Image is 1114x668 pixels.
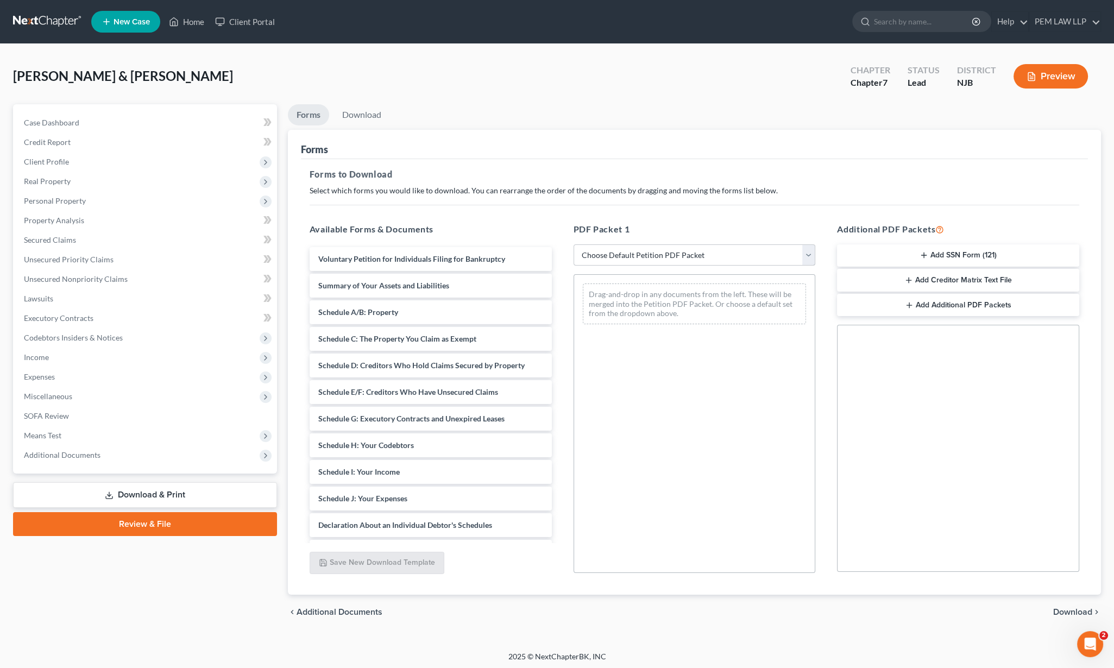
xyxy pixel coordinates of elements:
span: Schedule J: Your Expenses [318,494,407,503]
span: Case Dashboard [24,118,79,127]
a: PEM LAW LLP [1029,12,1100,31]
span: [PERSON_NAME] & [PERSON_NAME] [13,68,233,84]
span: Schedule I: Your Income [318,467,400,476]
span: Voluntary Petition for Individuals Filing for Bankruptcy [318,254,505,263]
div: District [957,64,996,77]
i: chevron_right [1092,608,1101,616]
span: Miscellaneous [24,392,72,401]
a: Download & Print [13,482,277,508]
span: Lawsuits [24,294,53,303]
a: chevron_left Additional Documents [288,608,382,616]
div: Chapter [851,64,890,77]
a: Download [333,104,390,125]
i: chevron_left [288,608,297,616]
button: Download chevron_right [1053,608,1101,616]
iframe: Intercom live chat [1077,631,1103,657]
h5: Forms to Download [310,168,1079,181]
span: Personal Property [24,196,86,205]
span: Client Profile [24,157,69,166]
span: Additional Documents [24,450,100,459]
a: Case Dashboard [15,113,277,133]
span: Property Analysis [24,216,84,225]
span: Schedule D: Creditors Who Hold Claims Secured by Property [318,361,525,370]
span: Declaration About an Individual Debtor's Schedules [318,520,492,530]
a: Unsecured Priority Claims [15,250,277,269]
span: 7 [883,77,888,87]
span: Income [24,352,49,362]
button: Preview [1014,64,1088,89]
div: Chapter [851,77,890,89]
span: 2 [1099,631,1108,640]
span: Expenses [24,372,55,381]
h5: Available Forms & Documents [310,223,552,236]
a: Forms [288,104,329,125]
span: Schedule C: The Property You Claim as Exempt [318,334,476,343]
span: Schedule H: Your Codebtors [318,440,414,450]
h5: PDF Packet 1 [574,223,816,236]
div: Forms [301,143,328,156]
div: Lead [908,77,940,89]
a: Home [163,12,210,31]
span: Secured Claims [24,235,76,244]
span: Codebtors Insiders & Notices [24,333,123,342]
a: Credit Report [15,133,277,152]
p: Select which forms you would like to download. You can rearrange the order of the documents by dr... [310,185,1079,196]
h5: Additional PDF Packets [837,223,1079,236]
span: Real Property [24,177,71,186]
span: Executory Contracts [24,313,93,323]
a: Help [992,12,1028,31]
span: Means Test [24,431,61,440]
a: Lawsuits [15,289,277,308]
a: Property Analysis [15,211,277,230]
div: Drag-and-drop in any documents from the left. These will be merged into the Petition PDF Packet. ... [583,283,807,324]
div: NJB [957,77,996,89]
span: Schedule E/F: Creditors Who Have Unsecured Claims [318,387,498,396]
button: Add SSN Form (121) [837,244,1079,267]
a: Unsecured Nonpriority Claims [15,269,277,289]
button: Add Creditor Matrix Text File [837,269,1079,292]
span: Download [1053,608,1092,616]
span: Unsecured Priority Claims [24,255,114,264]
a: Review & File [13,512,277,536]
span: Unsecured Nonpriority Claims [24,274,128,283]
div: Status [908,64,940,77]
a: Executory Contracts [15,308,277,328]
span: Schedule A/B: Property [318,307,398,317]
a: Secured Claims [15,230,277,250]
button: Save New Download Template [310,552,444,575]
span: Summary of Your Assets and Liabilities [318,281,449,290]
input: Search by name... [874,11,973,31]
button: Add Additional PDF Packets [837,294,1079,317]
span: Credit Report [24,137,71,147]
a: Client Portal [210,12,280,31]
span: Schedule G: Executory Contracts and Unexpired Leases [318,414,505,423]
a: SOFA Review [15,406,277,426]
span: SOFA Review [24,411,69,420]
span: Additional Documents [297,608,382,616]
span: New Case [114,18,150,26]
